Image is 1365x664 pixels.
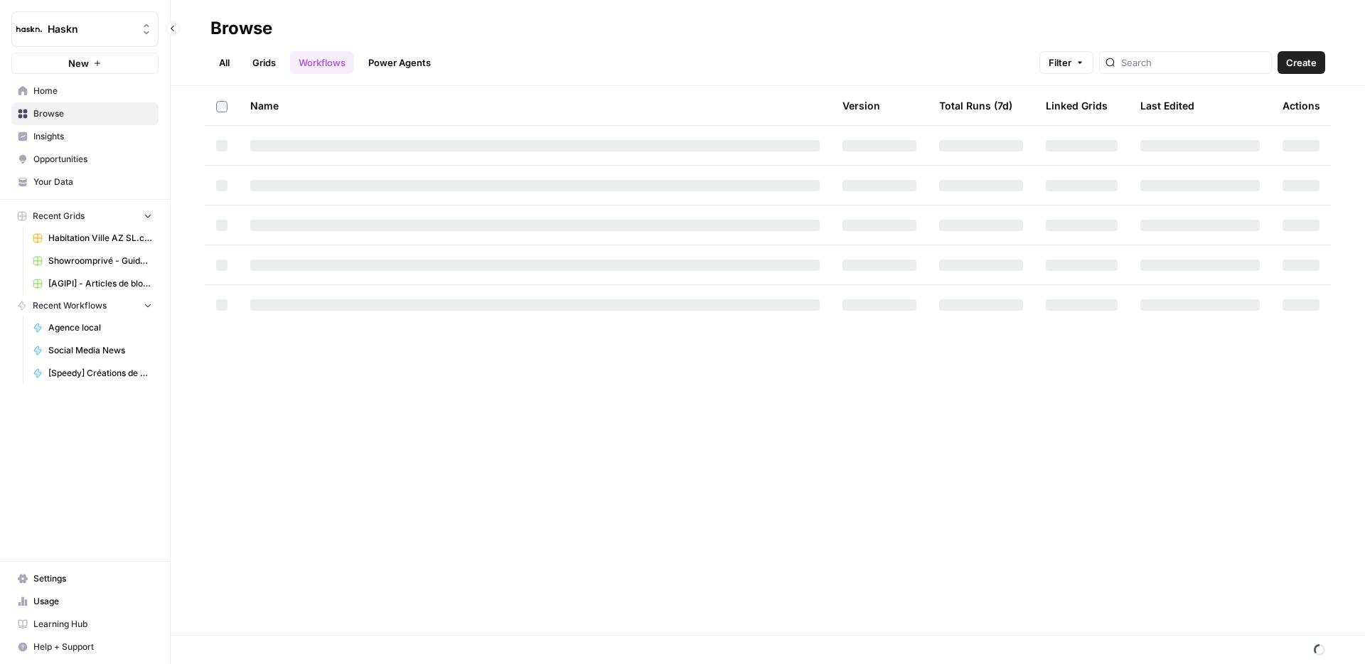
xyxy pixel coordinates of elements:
[290,51,354,74] a: Workflows
[1286,55,1317,70] span: Create
[1140,86,1194,125] div: Last Edited
[26,250,159,272] a: Showroomprivé - Guide d'achat de 800 mots Grid
[1121,55,1265,70] input: Search
[1049,55,1071,70] span: Filter
[11,590,159,613] a: Usage
[33,595,152,608] span: Usage
[11,148,159,171] a: Opportunities
[33,107,152,120] span: Browse
[33,641,152,653] span: Help + Support
[11,567,159,590] a: Settings
[939,86,1012,125] div: Total Runs (7d)
[11,205,159,227] button: Recent Grids
[26,316,159,339] a: Agence local
[33,85,152,97] span: Home
[33,130,152,143] span: Insights
[210,17,272,40] div: Browse
[26,339,159,362] a: Social Media News
[11,11,159,47] button: Workspace: Haskn
[68,56,89,70] span: New
[26,227,159,250] a: Habitation Ville AZ SL.csv
[33,210,85,223] span: Recent Grids
[1046,86,1108,125] div: Linked Grids
[48,22,134,36] span: Haskn
[33,153,152,166] span: Opportunities
[250,86,820,125] div: Name
[48,321,152,334] span: Agence local
[33,572,152,585] span: Settings
[1278,51,1325,74] button: Create
[11,125,159,148] a: Insights
[11,171,159,193] a: Your Data
[11,102,159,125] a: Browse
[11,53,159,74] button: New
[33,299,107,312] span: Recent Workflows
[48,277,152,290] span: [AGIPI] - Articles de blog - Optimisations Grid
[210,51,238,74] a: All
[16,16,42,42] img: Haskn Logo
[1283,86,1320,125] div: Actions
[48,255,152,267] span: Showroomprivé - Guide d'achat de 800 mots Grid
[26,362,159,385] a: [Speedy] Créations de contenu
[360,51,439,74] a: Power Agents
[11,636,159,658] button: Help + Support
[842,86,880,125] div: Version
[26,272,159,295] a: [AGIPI] - Articles de blog - Optimisations Grid
[1039,51,1093,74] button: Filter
[11,80,159,102] a: Home
[48,232,152,245] span: Habitation Ville AZ SL.csv
[48,367,152,380] span: [Speedy] Créations de contenu
[33,176,152,188] span: Your Data
[244,51,284,74] a: Grids
[11,613,159,636] a: Learning Hub
[11,295,159,316] button: Recent Workflows
[33,618,152,631] span: Learning Hub
[48,344,152,357] span: Social Media News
